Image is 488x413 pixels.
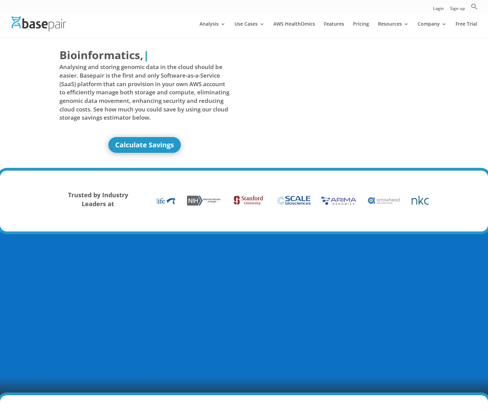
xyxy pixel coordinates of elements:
a: Calculate Savings [108,137,181,153]
a: Sign up [450,6,465,14]
iframe: Basepair - NGS Analysis Simplified [249,47,419,143]
a: Analysis [200,22,226,38]
svg: Search [471,3,478,10]
a: Free Trial [456,22,477,38]
a: Login [433,6,444,14]
span: | [143,48,149,62]
a: AWS HealthOmics [273,22,315,38]
strong: Trusted by Industry Leaders at [68,191,128,208]
a: Search Icon Link [471,3,478,14]
a: Use Cases [234,22,265,38]
a: Pricing [353,22,369,38]
img: Basepair [12,16,66,31]
a: Features [324,22,344,38]
span: Analysing and storing genomic data in the cloud should be easier. Basepair is the first and only ... [59,63,230,122]
a: Resources [378,22,409,38]
a: Company [418,22,447,38]
span: Bioinformatics, [59,47,143,63]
